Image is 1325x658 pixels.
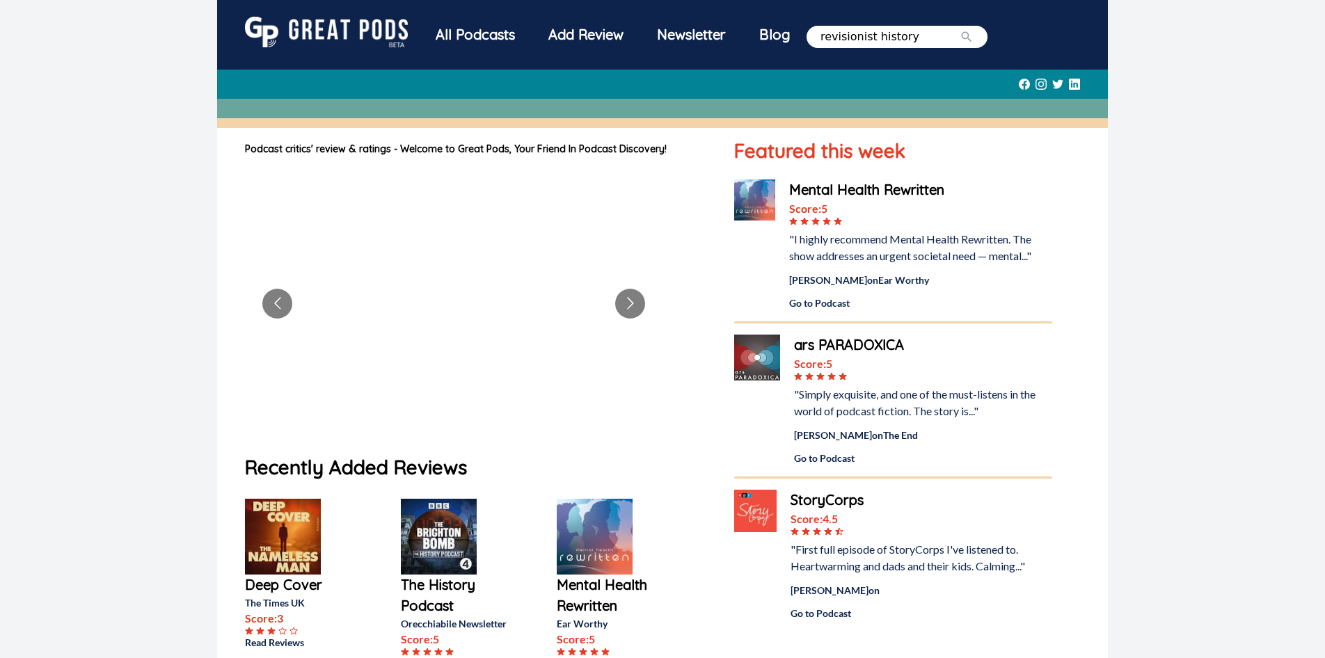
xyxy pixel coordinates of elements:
div: "First full episode of StoryCorps I've listened to. Heartwarming and dads and their kids. Calming... [791,541,1052,575]
div: [PERSON_NAME] on The End [794,428,1052,442]
a: Go to Podcast [791,606,1052,620]
a: Mental Health Rewritten [789,179,1052,200]
a: Deep Cover [245,575,356,595]
input: Search by Title [820,29,960,45]
button: Go to previous slide [262,289,292,319]
h1: Podcast critics' review & ratings - Welcome to Great Pods, Your Friend In Podcast Discovery! [245,142,706,157]
div: All Podcasts [419,17,532,53]
a: Newsletter [640,17,743,56]
div: [PERSON_NAME] on Ear Worthy [789,273,1052,287]
div: Score: 4.5 [791,511,1052,527]
h1: Recently Added Reviews [245,453,706,482]
p: Orecchiabile Newsletter [401,616,512,631]
img: GreatPods [245,17,408,47]
img: The History Podcast [401,499,477,575]
h1: Featured this week [734,136,1052,166]
a: Add Review [532,17,640,53]
p: Score: 5 [557,631,668,648]
a: Go to Podcast [789,296,1052,310]
div: Score: 5 [794,355,1052,372]
img: Mental Health Rewritten [557,499,633,575]
a: Blog [743,17,807,53]
a: ars PARADOXICA [794,335,1052,355]
a: Mental Health Rewritten [557,575,668,616]
button: Go to next slide [615,289,645,319]
div: "I highly recommend Mental Health Rewritten. The show addresses an urgent societal need — mental..." [789,231,1052,264]
p: Score: 5 [401,631,512,648]
div: [PERSON_NAME] on [791,583,1052,597]
div: Newsletter [640,17,743,53]
img: ars PARADOXICA [734,335,780,380]
div: "Simply exquisite, and one of the must-listens in the world of podcast fiction. The story is..." [794,386,1052,419]
img: StoryCorps [734,490,777,532]
a: All Podcasts [419,17,532,56]
img: Deep Cover [245,499,321,575]
p: Score: 3 [245,610,356,627]
img: image [245,170,662,436]
a: Read Reviews [245,635,356,650]
a: Go to Podcast [794,451,1052,465]
img: Mental Health Rewritten [734,179,775,220]
p: Ear Worthy [557,616,668,631]
p: The Times UK [245,595,356,610]
div: Score: 5 [789,200,1052,217]
a: The History Podcast [401,575,512,616]
a: StoryCorps [791,490,1052,511]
